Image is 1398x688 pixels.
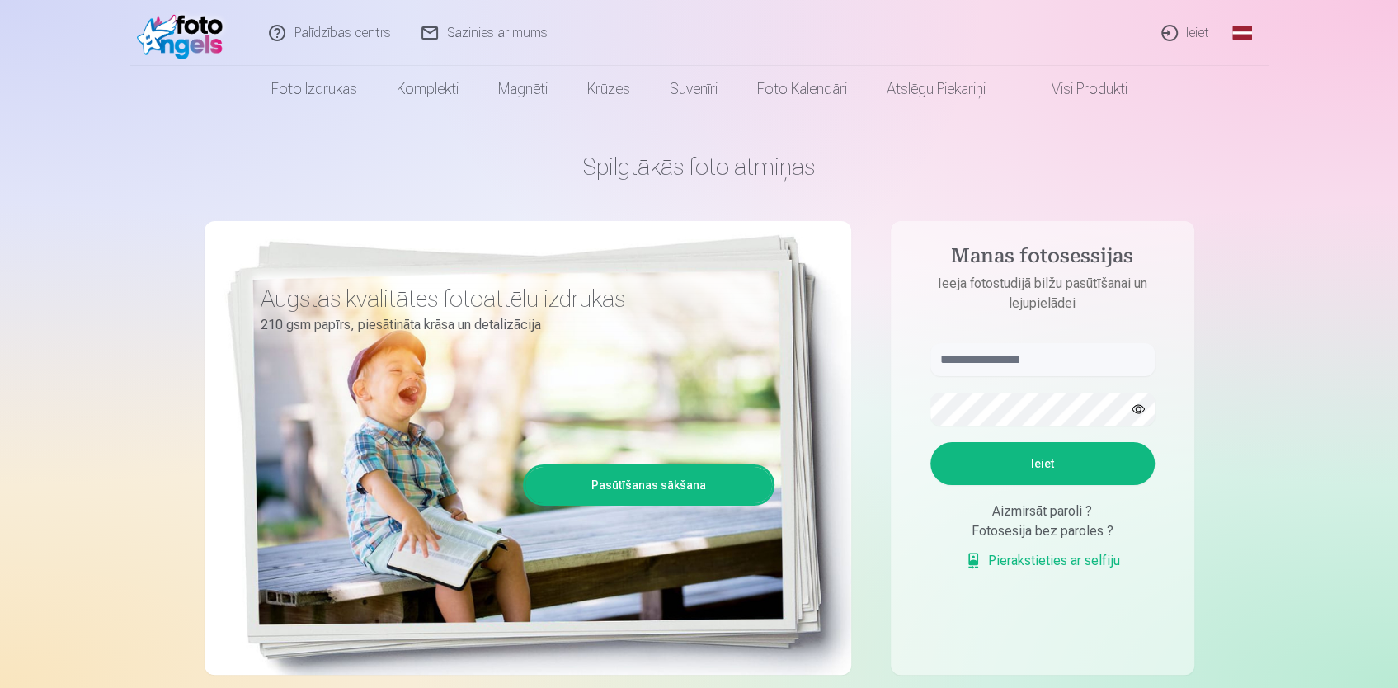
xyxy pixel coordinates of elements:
h4: Manas fotosessijas [914,244,1171,274]
div: Fotosesija bez paroles ? [930,521,1155,541]
a: Magnēti [478,66,567,112]
a: Suvenīri [650,66,737,112]
button: Ieiet [930,442,1155,485]
h3: Augstas kvalitātes fotoattēlu izdrukas [261,284,762,313]
a: Visi produkti [1005,66,1147,112]
a: Foto kalendāri [737,66,867,112]
a: Foto izdrukas [252,66,377,112]
p: 210 gsm papīrs, piesātināta krāsa un detalizācija [261,313,762,337]
h1: Spilgtākās foto atmiņas [205,152,1194,181]
div: Aizmirsāt paroli ? [930,502,1155,521]
a: Pierakstieties ar selfiju [965,551,1120,571]
a: Komplekti [377,66,478,112]
a: Pasūtīšanas sākšana [525,467,772,503]
img: /fa1 [137,7,232,59]
a: Krūzes [567,66,650,112]
p: Ieeja fotostudijā bilžu pasūtīšanai un lejupielādei [914,274,1171,313]
a: Atslēgu piekariņi [867,66,1005,112]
